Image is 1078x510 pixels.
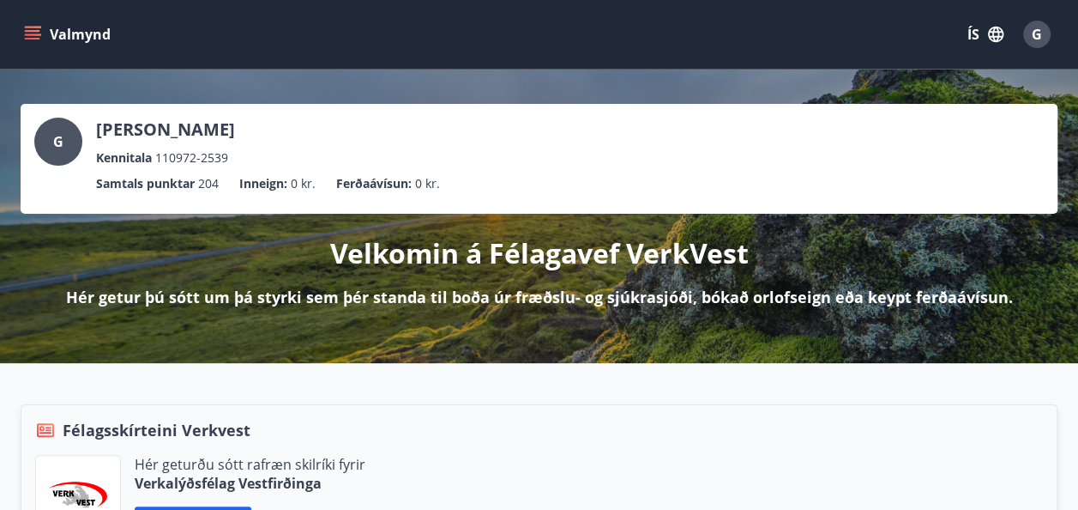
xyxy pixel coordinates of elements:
[96,174,195,193] p: Samtals punktar
[96,149,152,167] p: Kennitala
[21,19,117,50] button: menu
[135,455,365,474] p: Hér geturðu sótt rafræn skilríki fyrir
[96,118,235,142] p: [PERSON_NAME]
[330,234,749,272] p: Velkomin á Félagavef VerkVest
[63,419,250,441] span: Félagsskírteini Verkvest
[415,174,440,193] span: 0 kr.
[53,132,63,151] span: G
[958,19,1013,50] button: ÍS
[66,286,1013,308] p: Hér getur þú sótt um þá styrki sem þér standa til boða úr fræðslu- og sjúkrasjóði, bókað orlofsei...
[135,474,365,493] p: Verkalýðsfélag Vestfirðinga
[155,149,228,167] span: 110972-2539
[198,174,219,193] span: 204
[239,174,287,193] p: Inneign :
[1016,14,1057,55] button: G
[1032,25,1042,44] span: G
[336,174,412,193] p: Ferðaávísun :
[291,174,316,193] span: 0 kr.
